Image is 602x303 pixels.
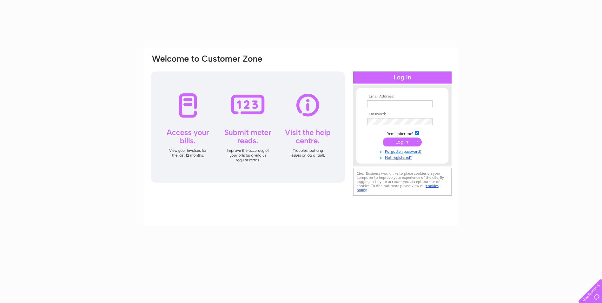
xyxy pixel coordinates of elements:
[366,94,439,99] th: Email Address:
[353,168,452,196] div: Clear Business would like to place cookies on your computer to improve your experience of the sit...
[357,184,439,192] a: cookies policy
[366,112,439,117] th: Password:
[366,130,439,136] td: Remember me?
[367,148,439,154] a: Forgotten password?
[367,154,439,160] a: Not registered?
[383,138,422,146] input: Submit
